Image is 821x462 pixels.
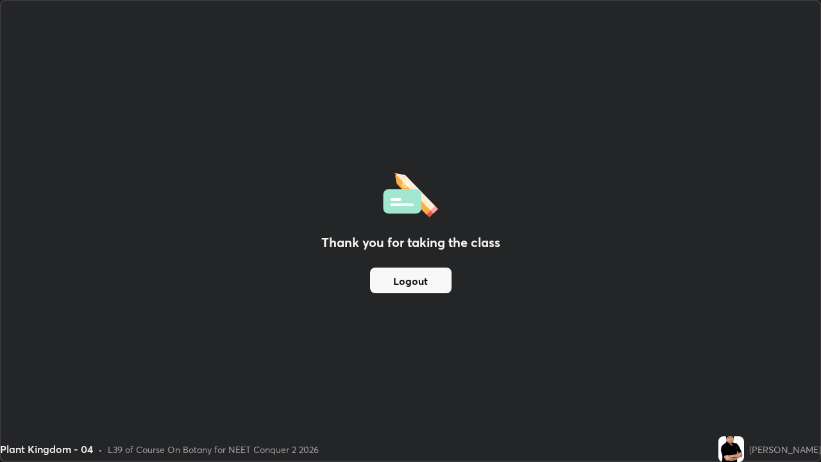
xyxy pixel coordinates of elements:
div: [PERSON_NAME] [749,443,821,456]
div: L39 of Course On Botany for NEET Conquer 2 2026 [108,443,319,456]
h2: Thank you for taking the class [321,233,500,252]
img: af1ae8d23b7643b7b50251030ffea0de.jpg [718,436,744,462]
button: Logout [370,268,452,293]
img: offlineFeedback.1438e8b3.svg [383,169,438,218]
div: • [98,443,103,456]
